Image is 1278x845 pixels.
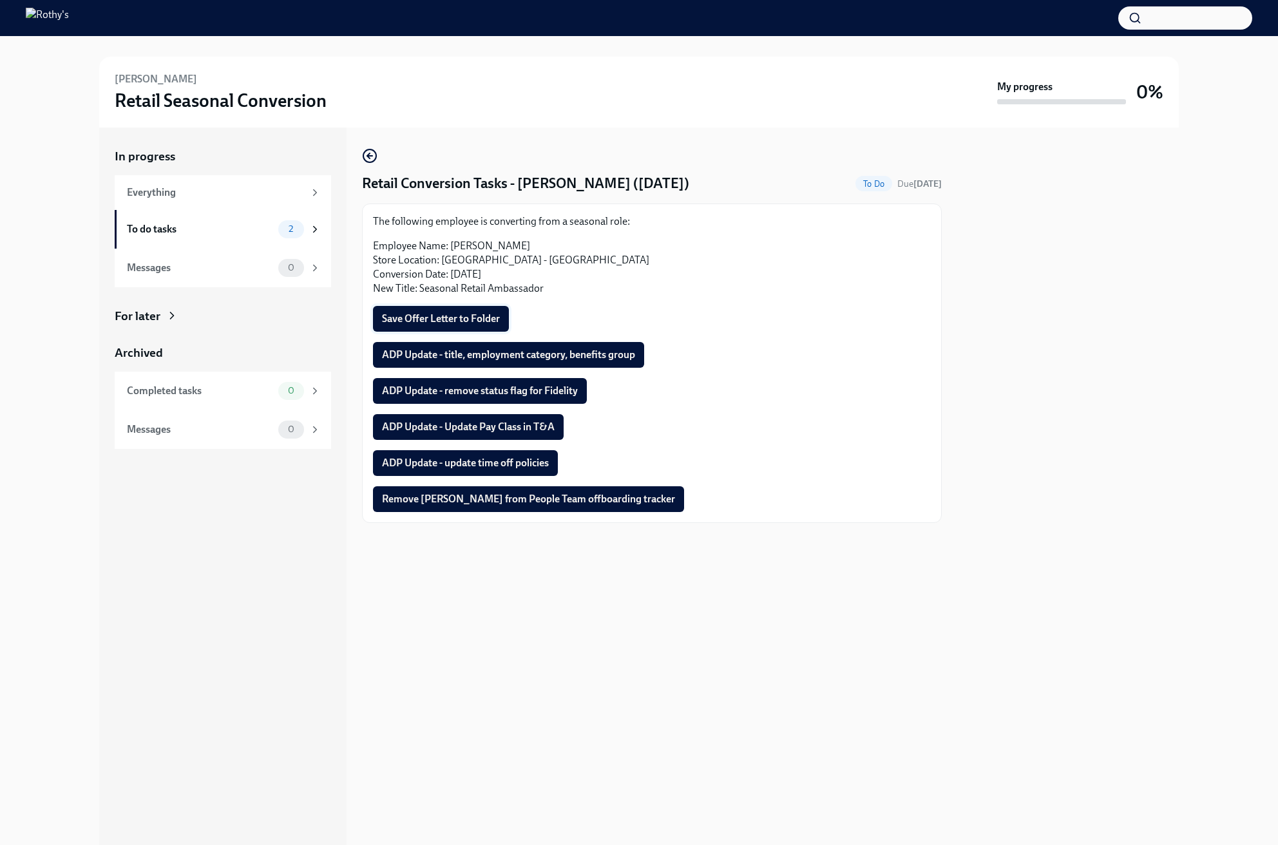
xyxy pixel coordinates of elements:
span: September 8th, 2025 09:00 [897,178,942,190]
a: Messages0 [115,249,331,287]
button: ADP Update - title, employment category, benefits group [373,342,644,368]
button: ADP Update - remove status flag for Fidelity [373,378,587,404]
a: Messages0 [115,410,331,449]
div: To do tasks [127,222,273,236]
h4: Retail Conversion Tasks - [PERSON_NAME] ([DATE]) [362,174,689,193]
a: Archived [115,345,331,361]
span: Save Offer Letter to Folder [382,312,500,325]
h3: 0% [1136,81,1163,104]
span: Remove [PERSON_NAME] from People Team offboarding tracker [382,493,675,506]
span: 0 [280,263,302,272]
strong: [DATE] [913,178,942,189]
h3: Retail Seasonal Conversion [115,89,327,112]
div: For later [115,308,160,325]
button: Save Offer Letter to Folder [373,306,509,332]
a: Completed tasks0 [115,372,331,410]
span: 0 [280,424,302,434]
strong: My progress [997,80,1053,94]
div: Everything [127,185,304,200]
p: Employee Name: [PERSON_NAME] Store Location: [GEOGRAPHIC_DATA] - [GEOGRAPHIC_DATA] Conversion Dat... [373,239,931,296]
a: Everything [115,175,331,210]
button: Remove [PERSON_NAME] from People Team offboarding tracker [373,486,684,512]
span: ADP Update - Update Pay Class in T&A [382,421,555,433]
span: ADP Update - title, employment category, benefits group [382,348,635,361]
span: Due [897,178,942,189]
span: To Do [855,179,892,189]
a: For later [115,308,331,325]
a: To do tasks2 [115,210,331,249]
h6: [PERSON_NAME] [115,72,197,86]
p: The following employee is converting from a seasonal role: [373,214,931,229]
button: ADP Update - Update Pay Class in T&A [373,414,564,440]
div: Messages [127,422,273,437]
span: ADP Update - update time off policies [382,457,549,470]
div: Messages [127,261,273,275]
a: In progress [115,148,331,165]
div: Completed tasks [127,384,273,398]
img: Rothy's [26,8,69,28]
span: 2 [281,224,301,234]
span: 0 [280,386,302,395]
span: ADP Update - remove status flag for Fidelity [382,385,578,397]
button: ADP Update - update time off policies [373,450,558,476]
